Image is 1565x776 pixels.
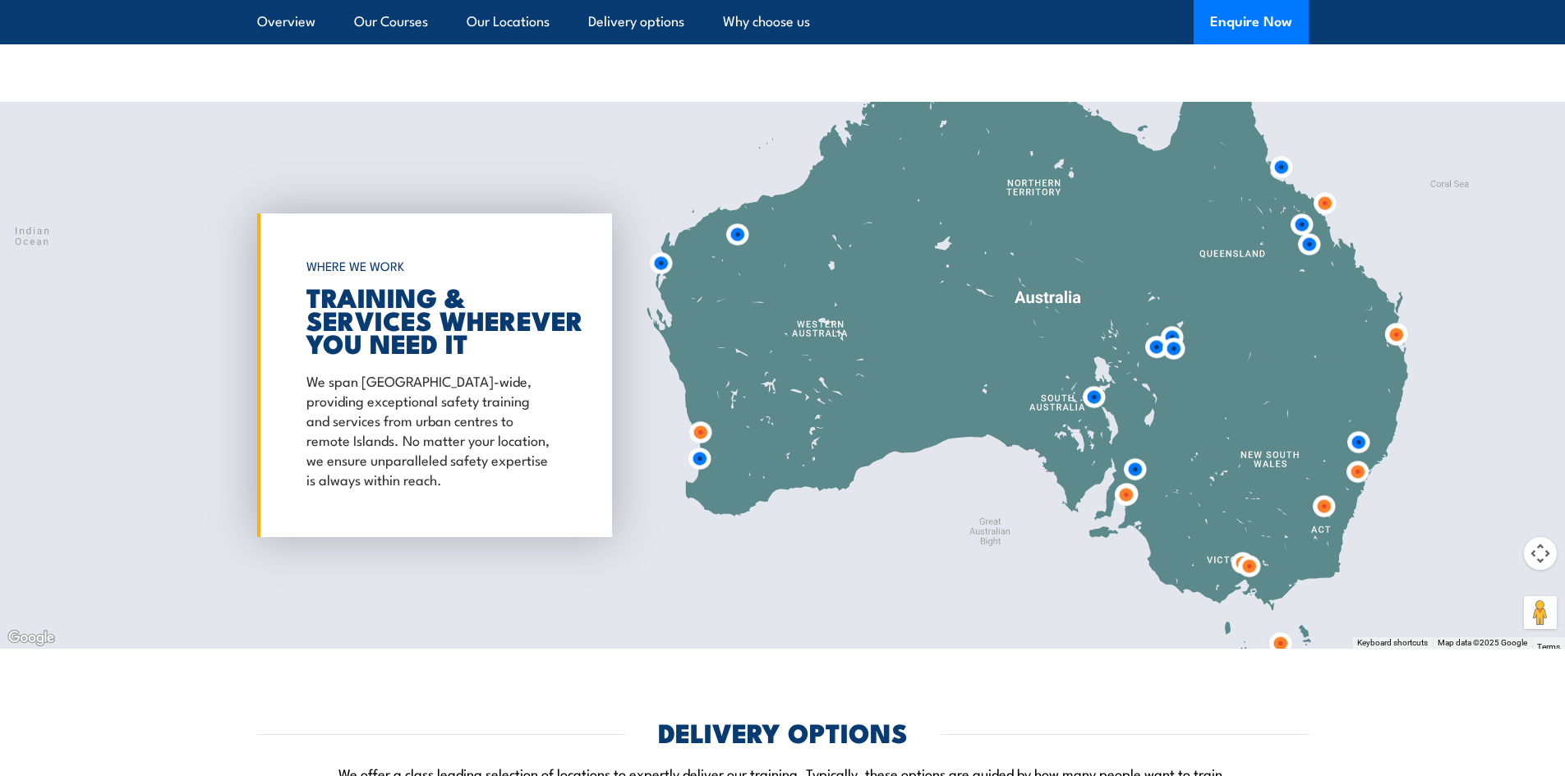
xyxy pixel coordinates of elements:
p: We span [GEOGRAPHIC_DATA]-wide, providing exceptional safety training and services from urban cen... [306,370,555,489]
button: Map camera controls [1524,537,1557,570]
button: Keyboard shortcuts [1357,637,1428,649]
a: Open this area in Google Maps (opens a new window) [4,627,58,649]
h2: TRAINING & SERVICES WHEREVER YOU NEED IT [306,285,555,354]
img: Google [4,627,58,649]
h6: WHERE WE WORK [306,251,555,281]
h2: DELIVERY OPTIONS [658,720,908,743]
span: Map data ©2025 Google [1438,638,1527,647]
button: Drag Pegman onto the map to open Street View [1524,596,1557,629]
a: Terms (opens in new tab) [1537,642,1560,651]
